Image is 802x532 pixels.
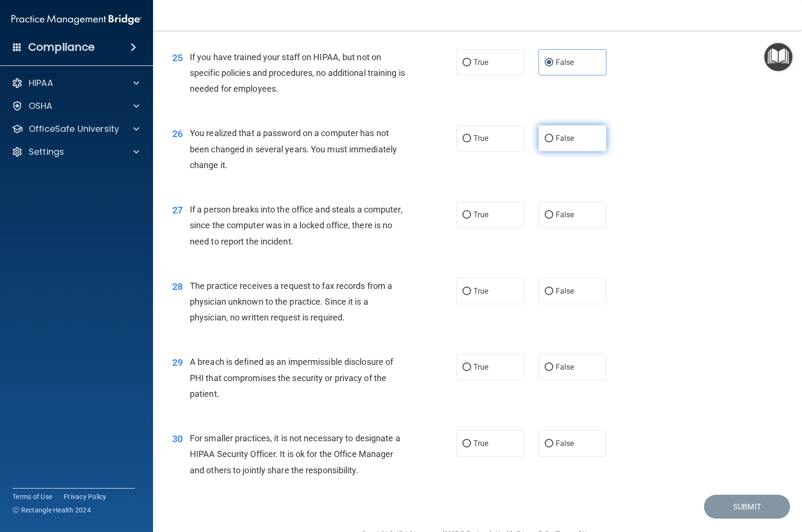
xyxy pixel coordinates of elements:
span: You realized that a password on a computer has not been changed in several years. You must immedi... [190,128,397,170]
span: True [473,362,488,372]
span: True [473,210,488,219]
span: False [556,362,574,372]
a: OfficeSafe University [11,123,139,135]
span: True [473,439,488,448]
p: Settings [29,146,64,158]
span: 26 [172,128,183,139]
span: True [473,287,488,296]
input: True [462,135,471,142]
img: PMB logo [11,10,142,29]
span: If you have trained your staff on HIPAA, but not on specific policies and procedures, no addition... [190,52,405,94]
span: 27 [172,204,183,216]
p: OfficeSafe University [29,123,119,135]
h4: Compliance [28,41,95,54]
span: False [556,210,574,219]
span: False [556,287,574,296]
input: True [462,288,471,295]
span: 30 [172,433,183,445]
input: True [462,440,471,447]
a: Settings [11,146,139,158]
input: True [462,59,471,66]
input: False [545,364,553,371]
a: HIPAA [11,77,139,89]
span: True [473,134,488,143]
button: Open Resource Center [764,43,792,71]
span: If a person breaks into the office and steals a computer, since the computer was in a locked offi... [190,204,403,246]
span: False [556,439,574,448]
span: Ⓒ Rectangle Health 2024 [12,505,91,515]
input: True [462,364,471,371]
p: OSHA [29,100,53,112]
input: False [545,59,553,66]
input: False [545,212,553,219]
span: True [473,58,488,67]
input: True [462,212,471,219]
span: For smaller practices, it is not necessary to designate a HIPAA Security Officer. It is ok for th... [190,433,400,475]
p: HIPAA [29,77,53,89]
a: Privacy Policy [64,492,107,501]
a: Terms of Use [12,492,52,501]
span: A breach is defined as an impermissible disclosure of PHI that compromises the security or privac... [190,357,393,398]
input: False [545,440,553,447]
span: 29 [172,357,183,368]
span: False [556,134,574,143]
input: False [545,288,553,295]
span: The practice receives a request to fax records from a physician unknown to the practice. Since it... [190,281,392,322]
a: OSHA [11,100,139,112]
span: 28 [172,281,183,292]
iframe: Drift Widget Chat Controller [637,464,791,502]
button: Submit [704,495,790,519]
span: 25 [172,52,183,64]
span: False [556,58,574,67]
input: False [545,135,553,142]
